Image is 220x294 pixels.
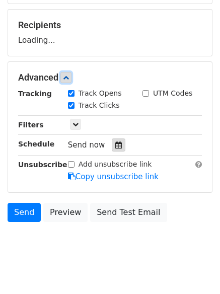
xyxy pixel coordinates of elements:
[18,20,202,46] div: Loading...
[18,72,202,83] h5: Advanced
[18,140,54,148] strong: Schedule
[18,161,67,169] strong: Unsubscribe
[90,203,167,222] a: Send Test Email
[79,88,122,99] label: Track Opens
[18,90,52,98] strong: Tracking
[43,203,88,222] a: Preview
[79,159,152,170] label: Add unsubscribe link
[18,121,44,129] strong: Filters
[68,140,105,150] span: Send now
[8,203,41,222] a: Send
[170,246,220,294] iframe: Chat Widget
[68,172,159,181] a: Copy unsubscribe link
[79,100,120,111] label: Track Clicks
[18,20,202,31] h5: Recipients
[153,88,192,99] label: UTM Codes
